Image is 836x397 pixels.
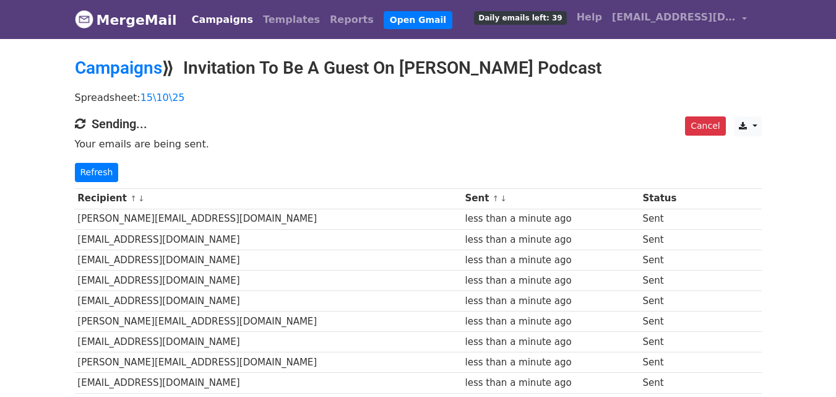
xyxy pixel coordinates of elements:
[130,194,137,203] a: ↑
[138,194,145,203] a: ↓
[75,332,462,352] td: [EMAIL_ADDRESS][DOMAIN_NAME]
[612,10,736,25] span: [EMAIL_ADDRESS][DOMAIN_NAME]
[465,253,636,268] div: less than a minute ago
[465,212,636,226] div: less than a minute ago
[75,91,762,104] p: Spreadsheet:
[465,233,636,247] div: less than a minute ago
[465,315,636,329] div: less than a minute ago
[469,5,571,30] a: Daily emails left: 39
[75,163,119,182] a: Refresh
[607,5,752,34] a: [EMAIL_ADDRESS][DOMAIN_NAME]
[493,194,499,203] a: ↑
[384,11,452,29] a: Open Gmail
[640,209,703,229] td: Sent
[325,7,379,32] a: Reports
[75,58,162,78] a: Campaigns
[75,229,462,250] td: [EMAIL_ADDRESS][DOMAIN_NAME]
[640,229,703,250] td: Sent
[462,188,640,209] th: Sent
[187,7,258,32] a: Campaigns
[75,58,762,79] h2: ⟫ Invitation To Be A Guest On [PERSON_NAME] Podcast
[75,137,762,151] p: Your emails are being sent.
[75,10,93,28] img: MergeMail logo
[75,209,462,229] td: [PERSON_NAME][EMAIL_ADDRESS][DOMAIN_NAME]
[75,373,462,393] td: [EMAIL_ADDRESS][DOMAIN_NAME]
[75,270,462,290] td: [EMAIL_ADDRESS][DOMAIN_NAME]
[75,250,462,270] td: [EMAIL_ADDRESS][DOMAIN_NAME]
[140,92,185,103] a: 15\10\25
[465,335,636,349] div: less than a minute ago
[500,194,507,203] a: ↓
[465,294,636,308] div: less than a minute ago
[75,116,762,131] h4: Sending...
[75,7,177,33] a: MergeMail
[75,188,462,209] th: Recipient
[685,116,725,136] a: Cancel
[465,356,636,370] div: less than a minute ago
[75,312,462,332] td: [PERSON_NAME][EMAIL_ADDRESS][DOMAIN_NAME]
[640,373,703,393] td: Sent
[465,376,636,390] div: less than a minute ago
[640,188,703,209] th: Status
[75,352,462,373] td: [PERSON_NAME][EMAIL_ADDRESS][DOMAIN_NAME]
[640,270,703,290] td: Sent
[258,7,325,32] a: Templates
[640,312,703,332] td: Sent
[474,11,566,25] span: Daily emails left: 39
[465,274,636,288] div: less than a minute ago
[640,250,703,270] td: Sent
[75,291,462,312] td: [EMAIL_ADDRESS][DOMAIN_NAME]
[640,332,703,352] td: Sent
[640,352,703,373] td: Sent
[572,5,607,30] a: Help
[640,291,703,312] td: Sent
